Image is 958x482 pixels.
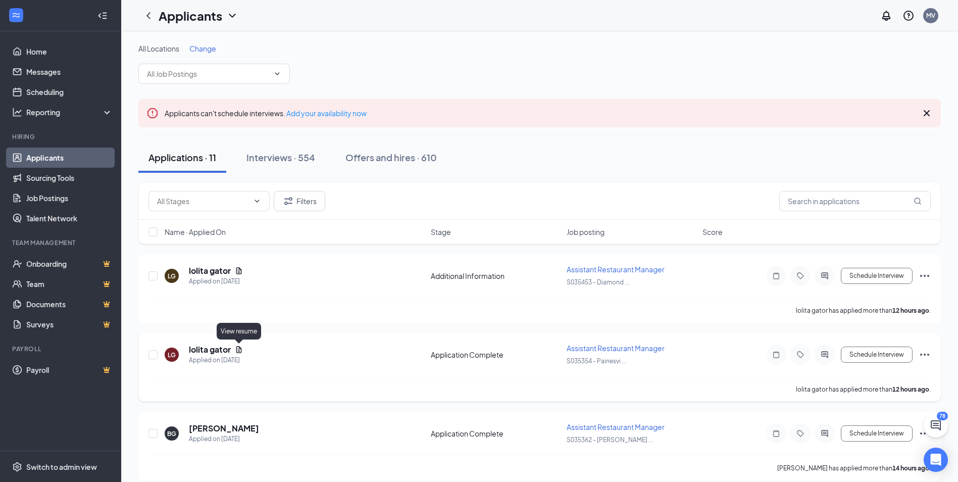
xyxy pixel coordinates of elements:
svg: Tag [794,272,806,280]
svg: Tag [794,429,806,438]
span: Change [189,44,216,53]
svg: Error [146,107,159,119]
a: PayrollCrown [26,360,113,380]
div: Applied on [DATE] [189,434,259,444]
a: TeamCrown [26,274,113,294]
svg: ChevronLeft [142,10,155,22]
svg: Settings [12,462,22,472]
span: Assistant Restaurant Manager [567,422,665,431]
a: Messages [26,62,113,82]
div: BG [167,429,176,438]
svg: ActiveChat [819,351,831,359]
div: View resume [217,323,261,340]
svg: Analysis [12,107,22,117]
span: S035453 - Diamond ... [567,278,629,286]
span: S035362 - [PERSON_NAME] ... [567,436,653,444]
svg: Filter [282,195,294,207]
span: Name · Applied On [165,227,226,237]
a: Applicants [26,148,113,168]
b: 12 hours ago [892,307,929,314]
button: Schedule Interview [841,425,913,442]
svg: Ellipses [919,427,931,440]
span: All Locations [138,44,179,53]
span: Stage [431,227,451,237]
svg: Cross [921,107,933,119]
b: 12 hours ago [892,385,929,393]
svg: MagnifyingGlass [914,197,922,205]
svg: Ellipses [919,270,931,282]
svg: Document [235,267,243,275]
a: Talent Network [26,208,113,228]
div: Application Complete [431,350,561,360]
p: lolita gator has applied more than . [796,385,931,394]
svg: ActiveChat [819,272,831,280]
svg: ChevronDown [226,10,238,22]
button: ChatActive [924,413,948,438]
svg: Collapse [97,11,108,21]
span: Assistant Restaurant Manager [567,344,665,353]
input: All Job Postings [147,68,269,79]
div: Application Complete [431,428,561,439]
div: Additional Information [431,271,561,281]
a: Job Postings [26,188,113,208]
h1: Applicants [159,7,222,24]
span: Job posting [567,227,604,237]
a: Sourcing Tools [26,168,113,188]
svg: QuestionInfo [902,10,915,22]
a: Home [26,41,113,62]
input: All Stages [157,196,249,207]
a: SurveysCrown [26,314,113,334]
div: Offers and hires · 610 [345,151,437,164]
div: Hiring [12,132,111,141]
svg: WorkstreamLogo [11,10,21,20]
b: 14 hours ago [892,464,929,472]
a: Add your availability now [286,109,367,118]
div: 78 [937,412,948,420]
div: Payroll [12,345,111,353]
svg: ChevronDown [273,70,281,78]
span: Score [702,227,723,237]
input: Search in applications [779,191,931,211]
button: Filter Filters [274,191,325,211]
svg: ChevronDown [253,197,261,205]
h5: [PERSON_NAME] [189,423,259,434]
a: Scheduling [26,82,113,102]
div: Applications · 11 [148,151,216,164]
div: Switch to admin view [26,462,97,472]
span: Applicants can't schedule interviews. [165,109,367,118]
svg: Note [770,351,782,359]
div: LG [168,351,176,359]
div: Applied on [DATE] [189,355,243,365]
div: MV [926,11,935,20]
span: S035354 - Painesvi ... [567,357,626,365]
span: Assistant Restaurant Manager [567,265,665,274]
button: Schedule Interview [841,347,913,363]
div: LG [168,272,176,280]
svg: Ellipses [919,349,931,361]
a: OnboardingCrown [26,254,113,274]
svg: ActiveChat [819,429,831,438]
div: Interviews · 554 [246,151,315,164]
svg: Note [770,272,782,280]
svg: Notifications [880,10,892,22]
button: Schedule Interview [841,268,913,284]
svg: Note [770,429,782,438]
svg: ChatActive [930,419,942,431]
svg: Document [235,346,243,354]
div: Open Intercom Messenger [924,448,948,472]
svg: Tag [794,351,806,359]
div: Applied on [DATE] [189,276,243,286]
div: Team Management [12,238,111,247]
a: DocumentsCrown [26,294,113,314]
p: lolita gator has applied more than . [796,306,931,315]
div: Reporting [26,107,113,117]
h5: lolita gator [189,265,231,276]
h5: lolita gator [189,344,231,355]
p: [PERSON_NAME] has applied more than . [777,464,931,472]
